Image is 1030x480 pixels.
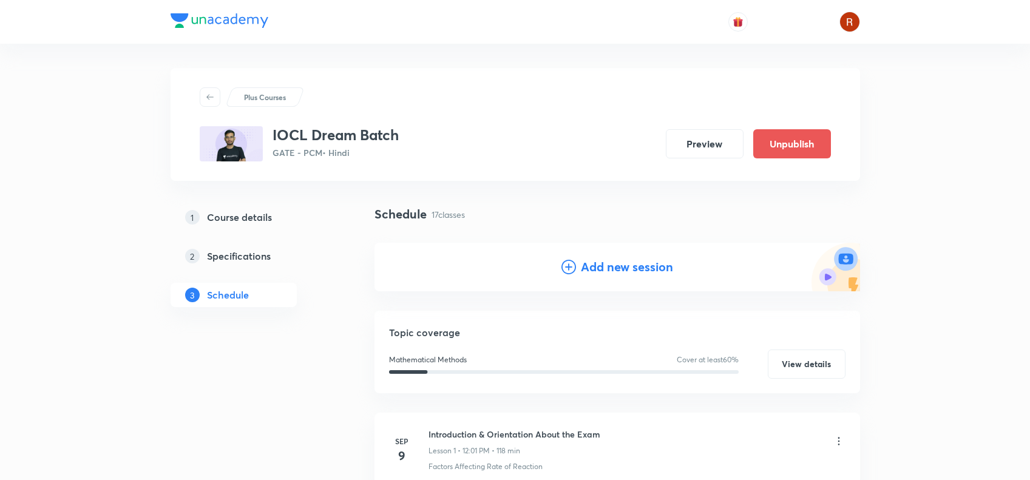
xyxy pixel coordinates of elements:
img: avatar [733,16,744,27]
a: 1Course details [171,205,336,229]
p: Cover at least 60 % [677,354,739,365]
p: 2 [185,249,200,263]
p: 17 classes [432,208,465,221]
h3: IOCL Dream Batch [273,126,399,144]
p: 1 [185,210,200,225]
a: 2Specifications [171,244,336,268]
h6: Sep [390,436,414,447]
p: Lesson 1 • 12:01 PM • 118 min [429,445,520,456]
h4: 9 [390,447,414,465]
img: Rupsha chowdhury [839,12,860,32]
button: Preview [666,129,744,158]
p: Mathematical Methods [389,354,467,365]
h4: Schedule [374,205,427,223]
p: GATE - PCM • Hindi [273,146,399,159]
button: avatar [728,12,748,32]
h5: Course details [207,210,272,225]
p: Factors Affecting Rate of Reaction [429,461,543,472]
h5: Topic coverage [389,325,845,340]
p: 3 [185,288,200,302]
button: View details [768,350,845,379]
p: Plus Courses [244,92,286,103]
button: Unpublish [753,129,831,158]
h5: Schedule [207,288,249,302]
h5: Specifications [207,249,271,263]
img: 0C8376D2-6E40-4E81-BC89-E1DD23CD2F12_plus.png [200,126,263,161]
h6: Introduction & Orientation About the Exam [429,428,600,441]
img: Company Logo [171,13,268,28]
img: Add [811,243,860,291]
a: Company Logo [171,13,268,31]
h4: Add new session [581,258,673,276]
